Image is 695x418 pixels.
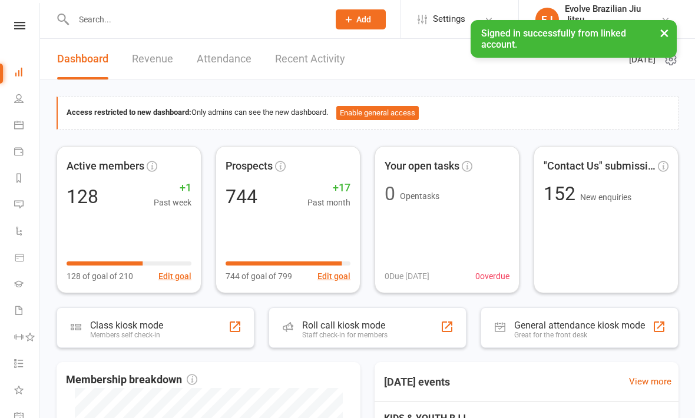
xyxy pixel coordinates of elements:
[90,331,163,339] div: Members self check-in
[302,331,388,339] div: Staff check-in for members
[544,158,656,175] span: "Contact Us" submissions
[302,320,388,331] div: Roll call kiosk mode
[356,15,371,24] span: Add
[385,270,429,283] span: 0 Due [DATE]
[14,140,41,166] a: Payments
[158,270,191,283] button: Edit goal
[514,331,645,339] div: Great for the front desk
[14,60,41,87] a: Dashboard
[654,20,675,45] button: ×
[226,187,257,206] div: 744
[67,187,98,206] div: 128
[535,8,559,31] div: EJ
[14,166,41,193] a: Reports
[475,270,509,283] span: 0 overdue
[14,87,41,113] a: People
[67,108,191,117] strong: Access restricted to new dashboard:
[226,158,273,175] span: Prospects
[385,184,395,203] div: 0
[66,371,197,389] span: Membership breakdown
[375,371,459,393] h3: [DATE] events
[67,106,669,120] div: Only admins can see the new dashboard.
[67,270,133,283] span: 128 of goal of 210
[433,6,465,32] span: Settings
[400,191,439,201] span: Open tasks
[226,270,292,283] span: 744 of goal of 799
[70,11,320,28] input: Search...
[317,270,350,283] button: Edit goal
[565,4,661,25] div: Evolve Brazilian Jiu Jitsu
[336,106,419,120] button: Enable general access
[154,196,191,209] span: Past week
[307,196,350,209] span: Past month
[14,113,41,140] a: Calendar
[336,9,386,29] button: Add
[629,374,671,389] a: View more
[67,158,144,175] span: Active members
[481,28,626,50] span: Signed in successfully from linked account.
[14,378,41,404] a: What's New
[514,320,645,331] div: General attendance kiosk mode
[307,180,350,197] span: +17
[580,193,631,202] span: New enquiries
[544,183,580,205] span: 152
[154,180,191,197] span: +1
[385,158,459,175] span: Your open tasks
[90,320,163,331] div: Class kiosk mode
[14,246,41,272] a: Product Sales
